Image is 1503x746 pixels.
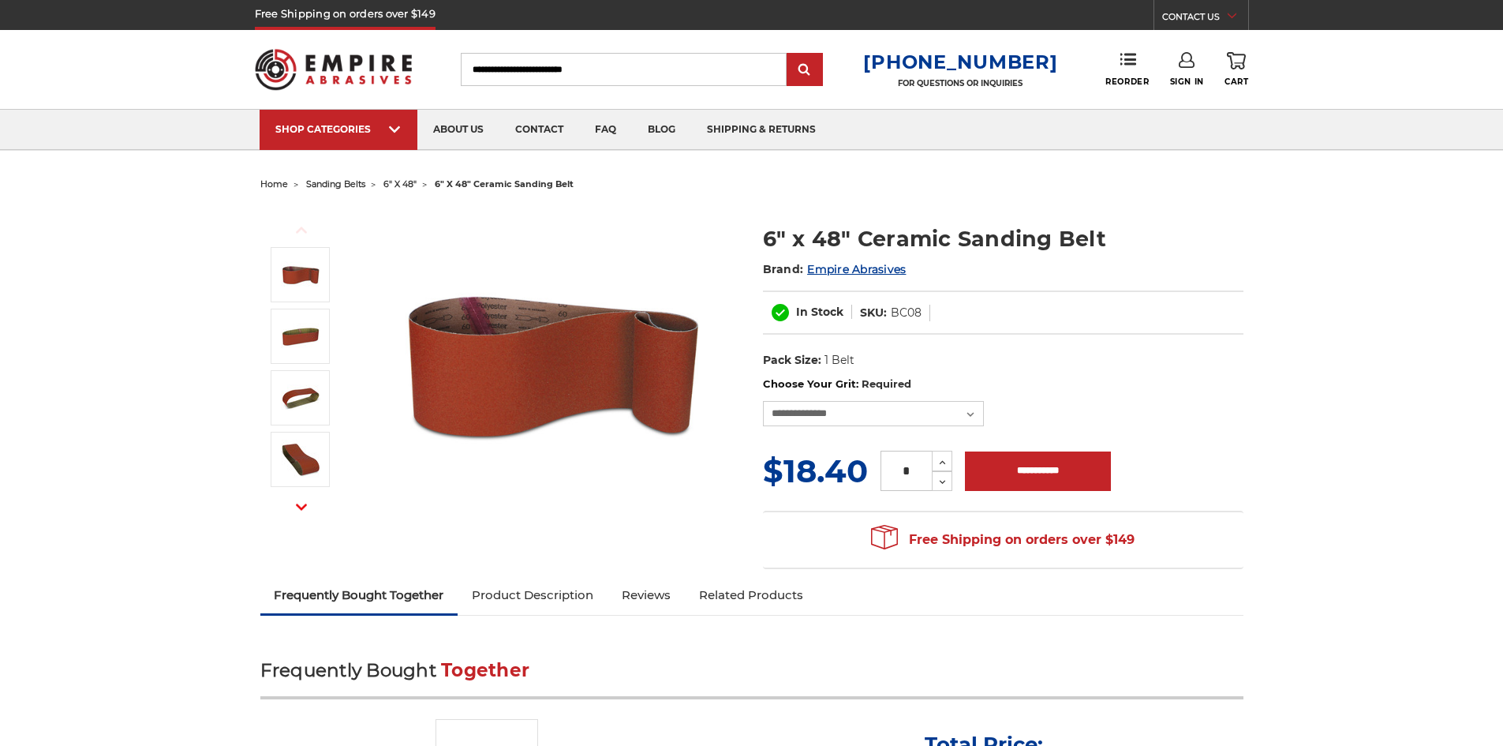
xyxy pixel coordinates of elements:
small: Required [862,377,911,390]
a: about us [417,110,499,150]
span: In Stock [796,305,843,319]
button: Next [282,490,320,524]
img: 6" x 48" Ceramic Sanding Belt [281,255,320,294]
label: Choose Your Grit: [763,377,1243,392]
img: 6" x 48" Cer Sanding Belt [281,317,320,356]
dt: SKU: [860,305,887,321]
a: shipping & returns [691,110,832,150]
a: Reorder [1105,52,1149,86]
a: blog [632,110,691,150]
img: 6" x 48" Sanding Belt - Ceramic [281,378,320,418]
span: 6" x 48" ceramic sanding belt [435,178,574,189]
a: contact [499,110,579,150]
span: Cart [1224,77,1248,87]
span: Frequently Bought [260,659,436,681]
span: Free Shipping on orders over $149 [871,524,1135,556]
a: sanding belts [306,178,365,189]
a: CONTACT US [1162,8,1248,30]
img: 6" x 48" Ceramic Sanding Belt [395,207,711,523]
a: Frequently Bought Together [260,578,458,613]
span: Reorder [1105,77,1149,87]
a: Cart [1224,52,1248,87]
dd: 1 Belt [824,352,854,369]
a: Empire Abrasives [807,262,906,276]
dt: Pack Size: [763,352,821,369]
img: Empire Abrasives [255,39,413,100]
div: SHOP CATEGORIES [275,123,402,135]
span: Brand: [763,262,804,276]
input: Submit [789,54,821,86]
span: Together [441,659,529,681]
a: Reviews [608,578,685,613]
span: $18.40 [763,452,868,490]
a: [PHONE_NUMBER] [863,51,1057,73]
h1: 6" x 48" Ceramic Sanding Belt [763,223,1243,254]
a: Product Description [458,578,608,613]
a: faq [579,110,632,150]
span: Sign In [1170,77,1204,87]
p: FOR QUESTIONS OR INQUIRIES [863,78,1057,88]
button: Previous [282,213,320,247]
a: 6" x 48" [383,178,417,189]
a: Related Products [685,578,817,613]
dd: BC08 [891,305,922,321]
img: 6" x 48" Sanding Belt - Cer [281,440,320,479]
a: home [260,178,288,189]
